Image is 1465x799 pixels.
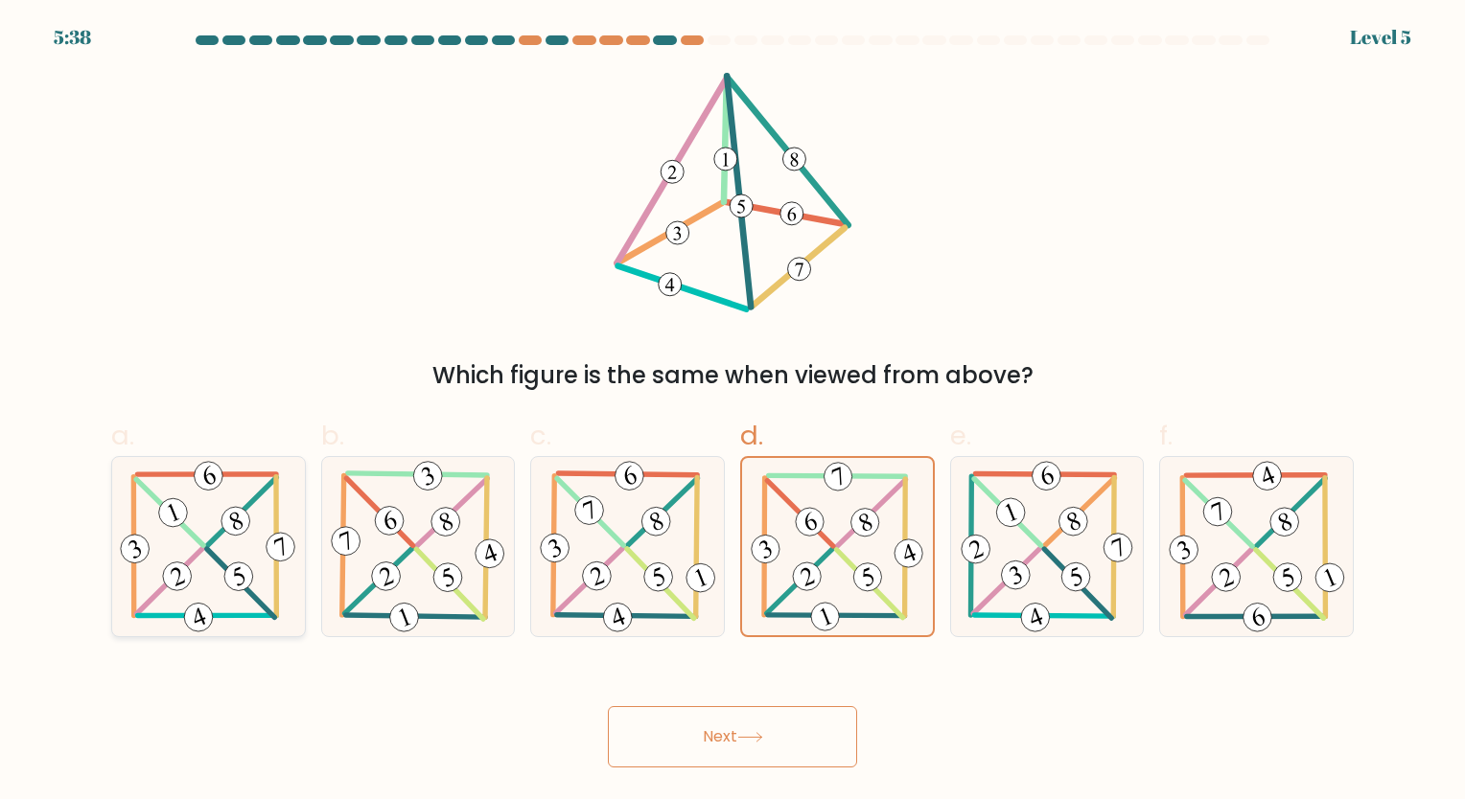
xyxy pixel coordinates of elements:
[608,706,857,767] button: Next
[123,358,1342,393] div: Which figure is the same when viewed from above?
[321,417,344,454] span: b.
[950,417,971,454] span: e.
[530,417,551,454] span: c.
[740,417,763,454] span: d.
[1350,23,1411,52] div: Level 5
[54,23,91,52] div: 5:38
[111,417,134,454] span: a.
[1159,417,1173,454] span: f.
